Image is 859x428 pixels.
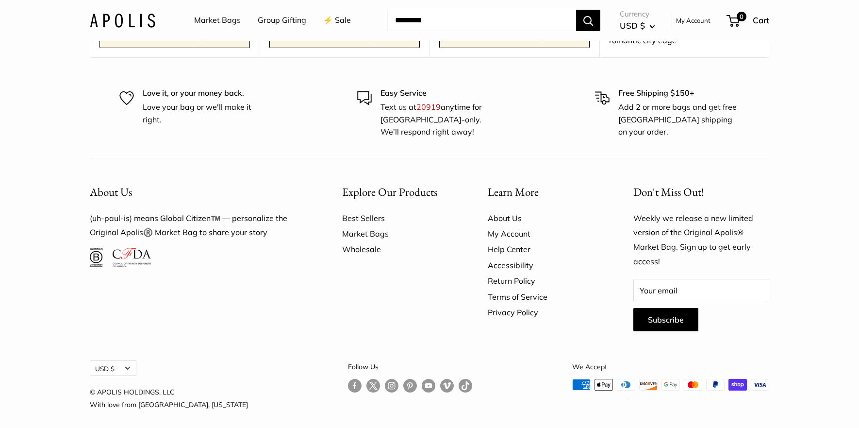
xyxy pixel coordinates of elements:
[342,241,454,257] a: Wholesale
[342,226,454,241] a: Market Bags
[416,102,441,112] a: 20919
[488,185,539,199] span: Learn More
[459,379,472,393] a: Follow us on Tumblr
[90,183,308,202] button: About Us
[422,379,435,393] a: Follow us on YouTube
[348,360,472,373] p: Follow Us
[488,241,599,257] a: Help Center
[90,248,103,267] img: Certified B Corporation
[90,185,132,199] span: About Us
[90,386,248,411] p: © APOLIS HOLDINGS, LLC With love from [GEOGRAPHIC_DATA], [US_STATE]
[385,379,398,393] a: Follow us on Instagram
[488,210,599,226] a: About Us
[488,289,599,305] a: Terms of Service
[258,13,306,28] a: Group Gifting
[488,273,599,289] a: Return Policy
[403,379,417,393] a: Follow us on Pinterest
[342,183,454,202] button: Explore Our Products
[342,185,437,199] span: Explore Our Products
[576,10,600,31] button: Search
[488,257,599,273] a: Accessibility
[488,226,599,241] a: My Account
[753,15,769,25] span: Cart
[8,391,104,420] iframe: Sign Up via Text for Offers
[90,13,155,27] img: Apolis
[342,210,454,226] a: Best Sellers
[572,360,769,373] p: We Accept
[194,13,241,28] a: Market Bags
[633,183,769,202] p: Don't Miss Out!
[380,101,502,138] p: Text us at anytime for [GEOGRAPHIC_DATA]-only. We’ll respond right away!
[113,248,151,267] img: Council of Fashion Designers of America Member
[387,10,576,31] input: Search...
[348,379,362,393] a: Follow us on Facebook
[620,20,645,31] span: USD $
[633,211,769,270] p: Weekly we release a new limited version of the Original Apolis® Market Bag. Sign up to get early ...
[488,183,599,202] button: Learn More
[143,101,264,126] p: Love your bag or we'll make it right.
[323,13,351,28] a: ⚡️ Sale
[633,308,698,331] button: Subscribe
[618,101,740,138] p: Add 2 or more bags and get free [GEOGRAPHIC_DATA] shipping on your order.
[488,305,599,320] a: Privacy Policy
[620,18,655,34] button: USD $
[620,7,655,21] span: Currency
[618,87,740,100] p: Free Shipping $150+
[380,87,502,100] p: Easy Service
[90,211,308,240] p: (uh-paul-is) means Global Citizen™️ — personalize the Original Apolis®️ Market Bag to share your ...
[366,379,380,396] a: Follow us on Twitter
[440,379,454,393] a: Follow us on Vimeo
[737,12,746,21] span: 0
[143,87,264,100] p: Love it, or your money back.
[676,15,710,26] a: My Account
[90,360,136,376] button: USD $
[727,13,769,28] a: 0 Cart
